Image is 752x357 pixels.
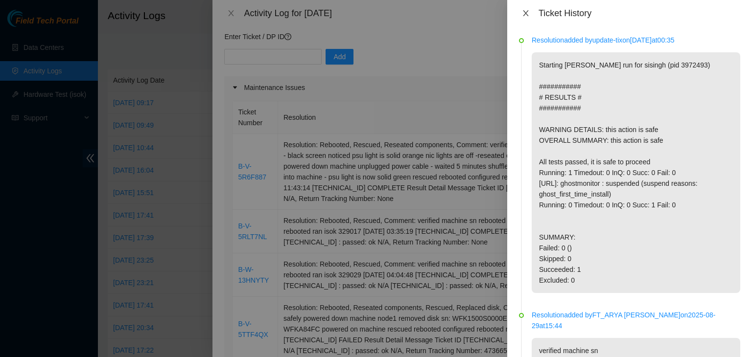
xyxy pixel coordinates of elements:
span: close [522,9,530,17]
button: Close [519,9,533,18]
div: Ticket History [539,8,740,19]
p: Resolution added by update-tix on [DATE] at 00:35 [532,35,740,45]
p: Resolution added by FT_ARYA [PERSON_NAME] on 2025-08-29 at 15:44 [532,310,740,331]
p: Starting [PERSON_NAME] run for sisingh (pid 3972493) ########### # RESULTS # ########### WARNING ... [532,52,740,293]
